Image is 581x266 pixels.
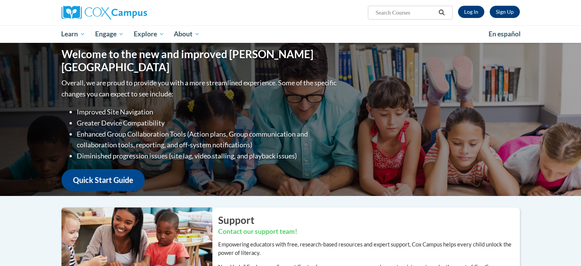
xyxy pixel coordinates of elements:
a: Register [490,6,520,18]
a: Learn [57,25,91,43]
span: Learn [61,29,85,39]
a: Quick Start Guide [61,169,145,191]
a: Explore [129,25,169,43]
span: About [174,29,200,39]
li: Greater Device Compatibility [77,117,338,129]
li: Improved Site Navigation [77,106,338,117]
img: Cox Campus [61,6,147,20]
span: Engage [95,29,124,39]
li: Enhanced Group Collaboration Tools (Action plans, Group communication and collaboration tools, re... [77,129,338,151]
a: En español [484,26,526,42]
a: About [169,25,205,43]
h1: Welcome to the new and improved [PERSON_NAME][GEOGRAPHIC_DATA] [61,48,338,73]
span: En español [489,30,521,38]
a: Log In [458,6,484,18]
button: Search [436,8,447,17]
li: Diminished progression issues (site lag, video stalling, and playback issues) [77,150,338,162]
p: Overall, we are proud to provide you with a more streamlined experience. Some of the specific cha... [61,77,338,100]
input: Search Courses [375,8,436,17]
div: Main menu [50,25,531,43]
p: Empowering educators with free, research-based resources and expert support, Cox Campus helps eve... [218,240,520,257]
a: Cox Campus [61,6,207,20]
span: Explore [134,29,164,39]
h2: Support [218,213,520,227]
h3: Contact our support team! [218,227,520,237]
a: Engage [90,25,129,43]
